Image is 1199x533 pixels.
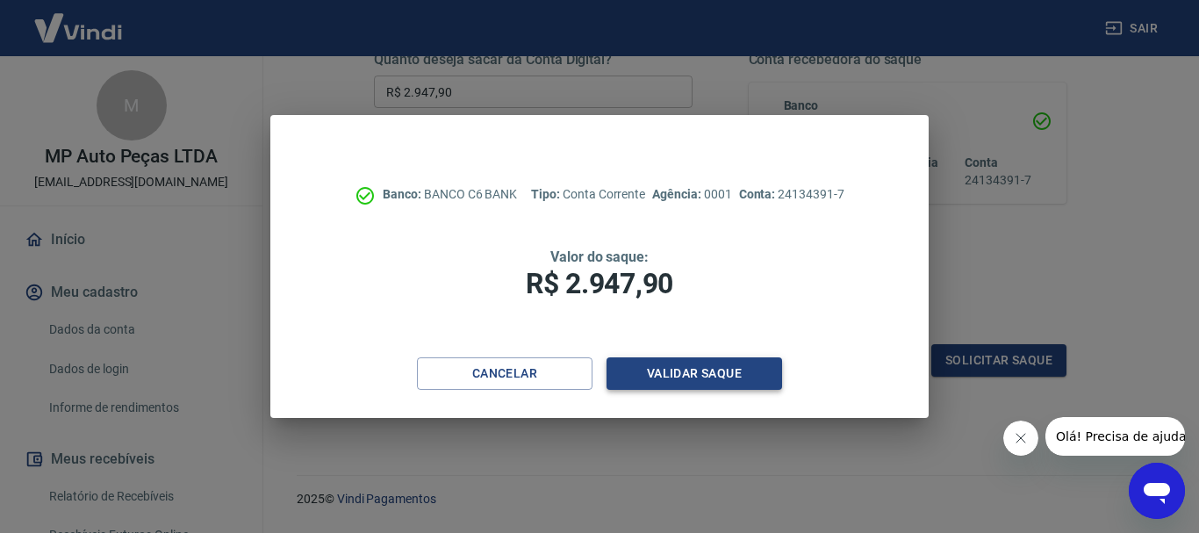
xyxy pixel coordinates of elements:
span: R$ 2.947,90 [526,267,673,300]
span: Agência: [652,187,704,201]
button: Validar saque [607,357,782,390]
iframe: Mensagem da empresa [1045,417,1185,456]
span: Valor do saque: [550,248,649,265]
p: 0001 [652,185,731,204]
span: Olá! Precisa de ajuda? [11,12,147,26]
p: BANCO C6 BANK [383,185,517,204]
iframe: Fechar mensagem [1003,421,1038,456]
span: Conta: [739,187,779,201]
button: Cancelar [417,357,592,390]
span: Banco: [383,187,424,201]
span: Tipo: [531,187,563,201]
p: 24134391-7 [739,185,844,204]
iframe: Botão para abrir a janela de mensagens [1129,463,1185,519]
p: Conta Corrente [531,185,645,204]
